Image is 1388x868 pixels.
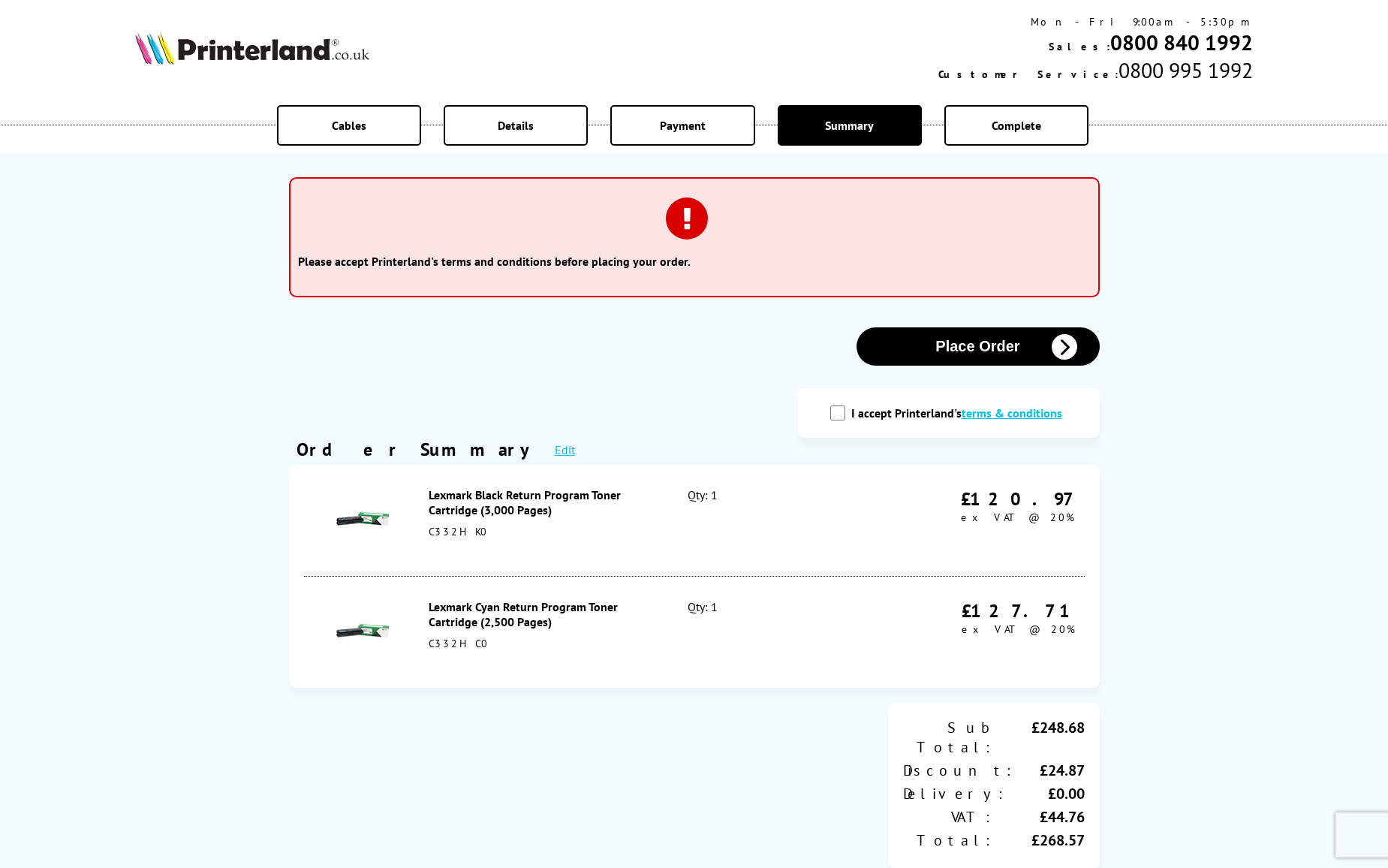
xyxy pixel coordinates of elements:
[857,327,1100,366] button: Place Order
[903,830,994,850] div: Total:
[298,254,1091,269] li: Please accept Printerland's terms and conditions before placing your order.
[429,599,655,629] div: Lexmark Cyan Return Program Toner Cartridge (2,500 Pages)
[555,442,575,457] a: Edit
[429,525,655,538] div: C332HK0
[688,487,843,553] div: Qty: 1
[429,487,655,517] div: Lexmark Black Return Program Toner Cartridge (3,000 Pages)
[332,118,366,133] span: Cables
[688,599,843,665] div: Qty: 1
[1049,40,1110,53] span: Sales:
[297,438,540,461] div: Order Summary
[825,118,874,133] span: Summary
[962,622,1075,636] span: ex VAT @ 20%
[903,718,994,757] div: Sub Total:
[962,405,1062,420] a: modal_tc
[903,761,1015,780] div: Discount:
[135,32,369,65] img: Printerland Logo
[660,118,706,133] span: Payment
[1015,761,1085,780] div: £24.87
[994,718,1085,757] div: £248.68
[903,807,994,827] div: VAT:
[961,487,1077,511] div: £120.97
[498,118,534,133] span: Details
[1007,784,1085,803] div: £0.00
[994,830,1085,850] div: £268.57
[429,637,655,650] div: C332HC0
[992,118,1041,133] span: Complete
[961,511,1074,524] span: ex VAT @ 20%
[903,784,1007,803] div: Delivery:
[938,15,1253,29] div: Mon - Fri 9:00am - 5:30pm
[1119,56,1253,84] span: 0800 995 1992
[962,599,1077,622] div: £127.71
[938,68,1119,81] span: Customer Service:
[336,604,389,657] img: Lexmark Cyan Return Program Toner Cartridge (2,500 Pages)
[994,807,1085,827] div: £44.76
[851,405,1070,420] label: I accept Printerland's
[336,493,389,545] img: Lexmark Black Return Program Toner Cartridge (3,000 Pages)
[1110,29,1253,56] a: 0800 840 1992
